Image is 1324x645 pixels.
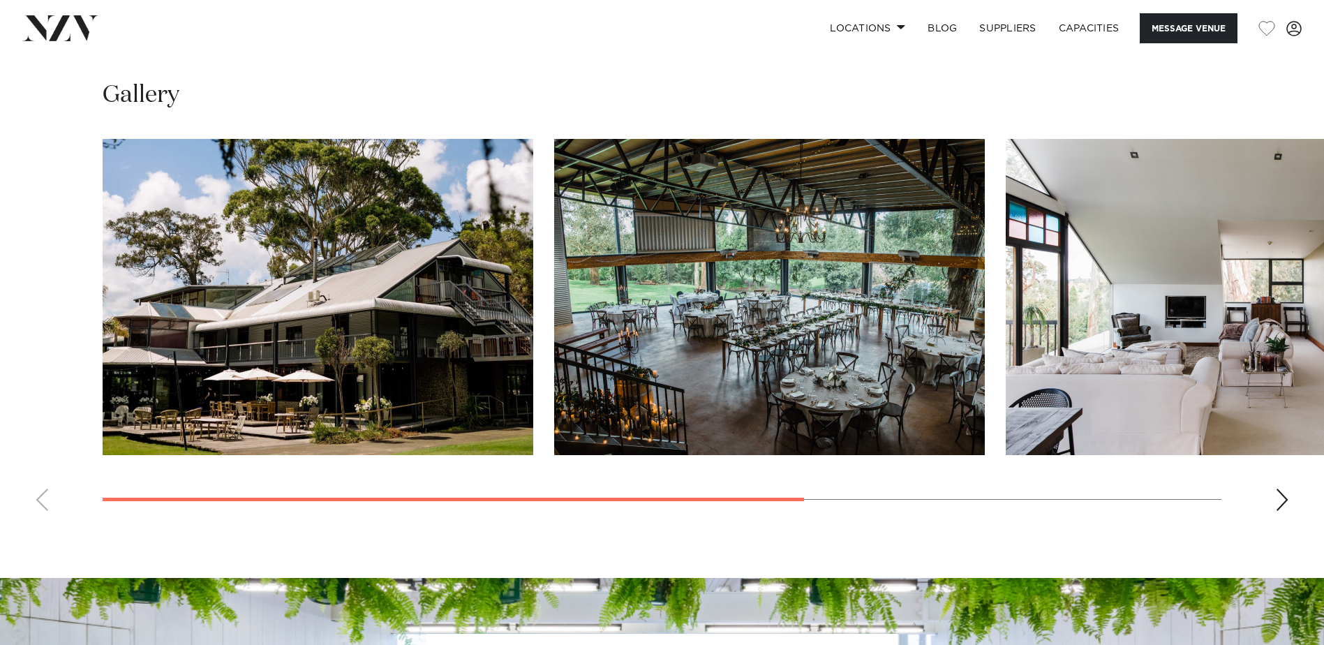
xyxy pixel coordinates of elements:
[916,13,968,43] a: BLOG
[968,13,1047,43] a: SUPPLIERS
[819,13,916,43] a: Locations
[103,80,179,111] h2: Gallery
[22,15,98,40] img: nzv-logo.png
[554,139,985,455] swiper-slide: 2 / 4
[1048,13,1131,43] a: Capacities
[1140,13,1237,43] button: Message Venue
[103,139,533,455] swiper-slide: 1 / 4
